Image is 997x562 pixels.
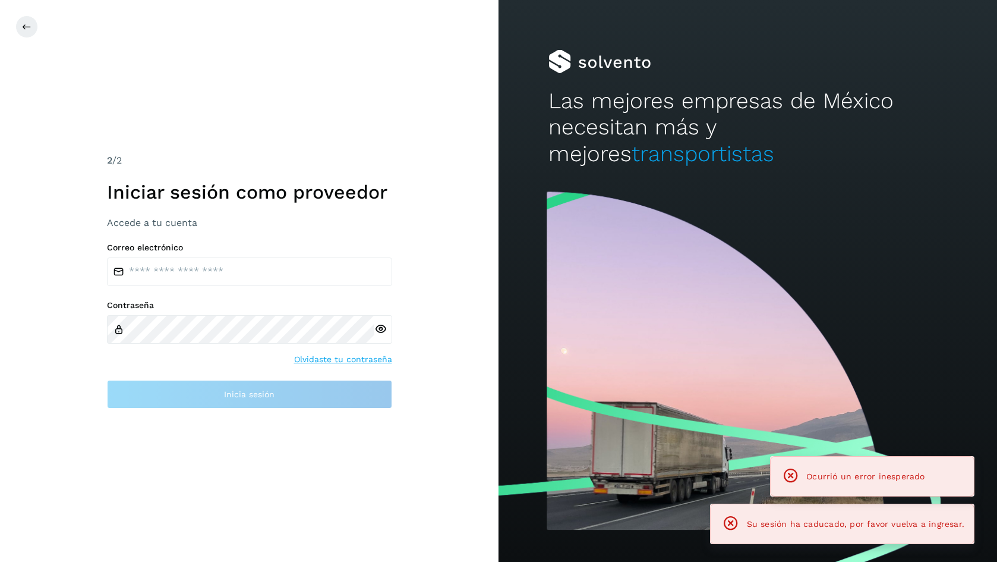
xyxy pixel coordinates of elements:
[107,243,392,253] label: Correo electrónico
[107,217,392,228] h3: Accede a tu cuenta
[747,519,964,529] span: Su sesión ha caducado, por favor vuelva a ingresar.
[107,155,112,166] span: 2
[107,181,392,203] h1: Iniciar sesión como proveedor
[632,141,774,167] span: transportistas
[224,390,275,398] span: Inicia sesión
[294,353,392,366] a: Olvidaste tu contraseña
[107,380,392,409] button: Inicia sesión
[107,153,392,168] div: /2
[107,300,392,310] label: Contraseña
[806,472,925,481] span: Ocurrió un error inesperado
[548,88,947,167] h2: Las mejores empresas de México necesitan más y mejores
